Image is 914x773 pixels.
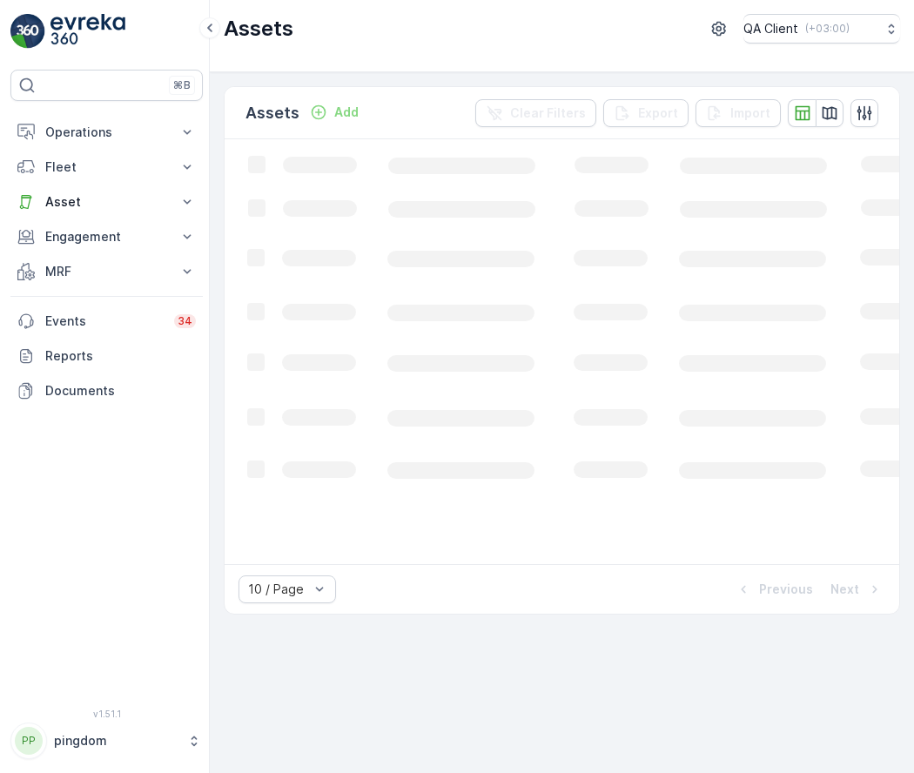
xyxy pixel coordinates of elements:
[50,14,125,49] img: logo_light-DOdMpM7g.png
[733,579,815,600] button: Previous
[829,579,885,600] button: Next
[10,373,203,408] a: Documents
[475,99,596,127] button: Clear Filters
[10,254,203,289] button: MRF
[10,723,203,759] button: PPpingdom
[759,581,813,598] p: Previous
[45,313,164,330] p: Events
[10,339,203,373] a: Reports
[303,102,366,123] button: Add
[178,314,192,328] p: 34
[45,263,168,280] p: MRF
[10,14,45,49] img: logo
[510,104,586,122] p: Clear Filters
[830,581,859,598] p: Next
[45,193,168,211] p: Asset
[45,124,168,141] p: Operations
[54,732,178,749] p: pingdom
[334,104,359,121] p: Add
[45,228,168,245] p: Engagement
[245,101,299,125] p: Assets
[603,99,689,127] button: Export
[10,219,203,254] button: Engagement
[173,78,191,92] p: ⌘B
[696,99,781,127] button: Import
[638,104,678,122] p: Export
[10,115,203,150] button: Operations
[45,382,196,400] p: Documents
[15,727,43,755] div: PP
[45,158,168,176] p: Fleet
[805,22,850,36] p: ( +03:00 )
[45,347,196,365] p: Reports
[743,20,798,37] p: QA Client
[10,150,203,185] button: Fleet
[743,14,900,44] button: QA Client(+03:00)
[730,104,770,122] p: Import
[10,709,203,719] span: v 1.51.1
[10,185,203,219] button: Asset
[10,304,203,339] a: Events34
[224,15,293,43] p: Assets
